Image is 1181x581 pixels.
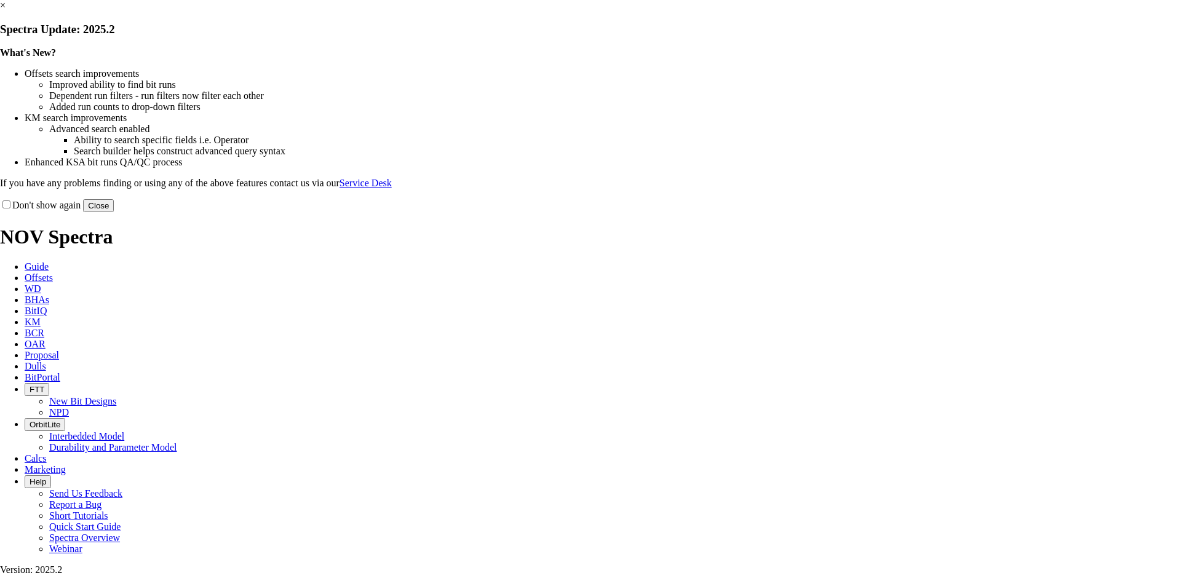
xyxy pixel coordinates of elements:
[25,464,66,475] span: Marketing
[25,68,1181,79] li: Offsets search improvements
[25,272,53,283] span: Offsets
[25,453,47,464] span: Calcs
[49,521,121,532] a: Quick Start Guide
[49,510,108,521] a: Short Tutorials
[25,328,44,338] span: BCR
[49,124,1181,135] li: Advanced search enabled
[49,442,177,453] a: Durability and Parameter Model
[25,372,60,382] span: BitPortal
[340,178,392,188] a: Service Desk
[25,306,47,316] span: BitIQ
[49,543,82,554] a: Webinar
[49,431,124,441] a: Interbedded Model
[49,488,122,499] a: Send Us Feedback
[49,499,101,510] a: Report a Bug
[49,79,1181,90] li: Improved ability to find bit runs
[30,477,46,486] span: Help
[49,90,1181,101] li: Dependent run filters - run filters now filter each other
[74,146,1181,157] li: Search builder helps construct advanced query syntax
[49,532,120,543] a: Spectra Overview
[83,199,114,212] button: Close
[25,157,1181,168] li: Enhanced KSA bit runs QA/QC process
[25,361,46,371] span: Dulls
[30,385,44,394] span: FTT
[25,261,49,272] span: Guide
[25,294,49,305] span: BHAs
[25,339,46,349] span: OAR
[25,113,1181,124] li: KM search improvements
[49,396,116,406] a: New Bit Designs
[2,200,10,208] input: Don't show again
[25,350,59,360] span: Proposal
[74,135,1181,146] li: Ability to search specific fields i.e. Operator
[25,317,41,327] span: KM
[49,101,1181,113] li: Added run counts to drop-down filters
[30,420,60,429] span: OrbitLite
[49,407,69,417] a: NPD
[25,283,41,294] span: WD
